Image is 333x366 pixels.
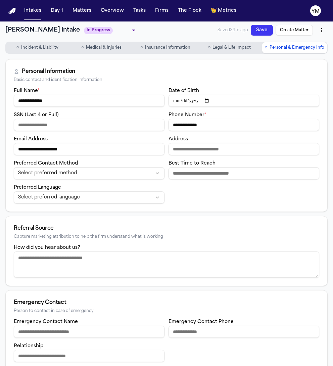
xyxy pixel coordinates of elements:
[14,143,164,155] input: Email address
[14,350,164,362] input: Emergency contact relationship
[169,95,319,107] input: Date of birth
[21,45,58,50] span: Incident & Liability
[48,5,66,17] button: Day 1
[86,45,122,50] span: Medical & Injuries
[14,245,80,250] label: How did you hear about us?
[81,44,84,51] span: ○
[14,326,164,338] input: Emergency contact name
[21,5,44,17] button: Intakes
[14,88,40,93] label: Full Name
[169,137,188,142] label: Address
[169,161,216,166] label: Best Time to Reach
[212,45,251,50] span: Legal & Life Impact
[169,119,319,131] input: Phone number
[14,319,78,324] label: Emergency Contact Name
[169,143,319,155] input: Address
[208,44,210,51] span: ○
[84,26,138,35] div: Update intake status
[175,5,204,17] button: The Flock
[14,299,319,307] div: Emergency Contact
[276,25,313,36] button: Create Matter
[211,7,217,14] span: crown
[134,42,197,53] button: Go to Insurance Information
[14,119,164,131] input: SSN
[316,24,328,36] button: More actions
[14,309,319,314] div: Person to contact in case of emergency
[169,326,319,338] input: Emergency contact phone
[14,78,319,83] div: Basic contact and identification information
[6,42,69,53] button: Go to Incident & Liability
[208,5,239,17] button: crownMetrics
[270,45,324,50] span: Personal & Emergency Info
[140,44,143,51] span: ○
[5,26,80,35] h1: [PERSON_NAME] Intake
[84,27,113,34] span: In Progress
[312,9,320,14] text: YM
[169,319,234,324] label: Emergency Contact Phone
[218,7,236,14] span: Metrics
[14,234,319,239] div: Capture marketing attribution to help the firm understand what is working
[14,137,48,142] label: Email Address
[145,45,190,50] span: Insurance Information
[8,8,16,14] img: Finch Logo
[169,88,199,93] label: Date of Birth
[14,344,43,349] label: Relationship
[22,67,75,76] div: Personal Information
[98,5,127,17] button: Overview
[14,161,78,166] label: Preferred Contact Method
[14,185,61,190] label: Preferred Language
[16,44,19,51] span: ○
[70,5,94,17] button: Matters
[169,112,206,118] label: Phone Number
[262,42,327,53] button: Go to Personal & Emergency Info
[14,112,59,118] label: SSN (Last 4 or Full)
[169,167,319,179] input: Best time to reach
[14,95,164,107] input: Full name
[131,5,148,17] button: Tasks
[251,25,273,36] button: Save
[218,28,248,33] span: Saved 39m ago
[265,44,268,51] span: ○
[198,42,261,53] button: Go to Legal & Life Impact
[70,42,133,53] button: Go to Medical & Injuries
[14,224,319,232] div: Referral Source
[8,8,16,14] a: Home
[152,5,171,17] button: Firms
